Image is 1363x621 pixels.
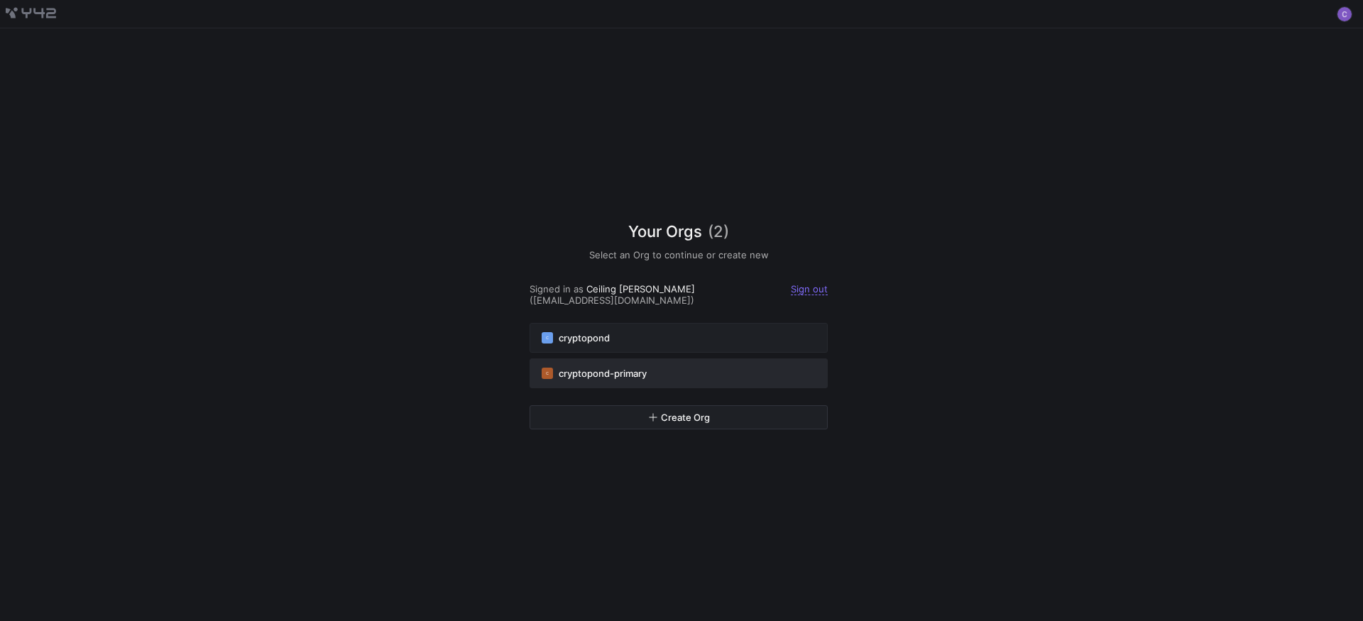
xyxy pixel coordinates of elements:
span: cryptopond-primary [559,368,647,379]
span: Create Org [661,412,710,423]
span: Signed in as [530,283,584,295]
button: Create Org [530,405,828,429]
span: Ceiling [PERSON_NAME] [586,283,695,295]
span: Your Orgs [628,220,702,243]
div: C [542,368,553,379]
button: Ccryptopond [530,323,828,353]
span: cryptopond [559,332,610,344]
button: Ccryptopond-primary [530,358,828,388]
span: (2) [708,220,729,243]
a: Sign out [791,283,828,295]
h5: Select an Org to continue or create new [530,249,828,260]
span: ([EMAIL_ADDRESS][DOMAIN_NAME]) [530,295,694,306]
div: C [542,332,553,344]
button: https://lh3.googleusercontent.com/a/ACg8ocL5hHIcNgxjrjDvW2IB9Zc3OMw20Wvong8C6gpurw_crp9hOg=s96-c [1336,6,1353,23]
